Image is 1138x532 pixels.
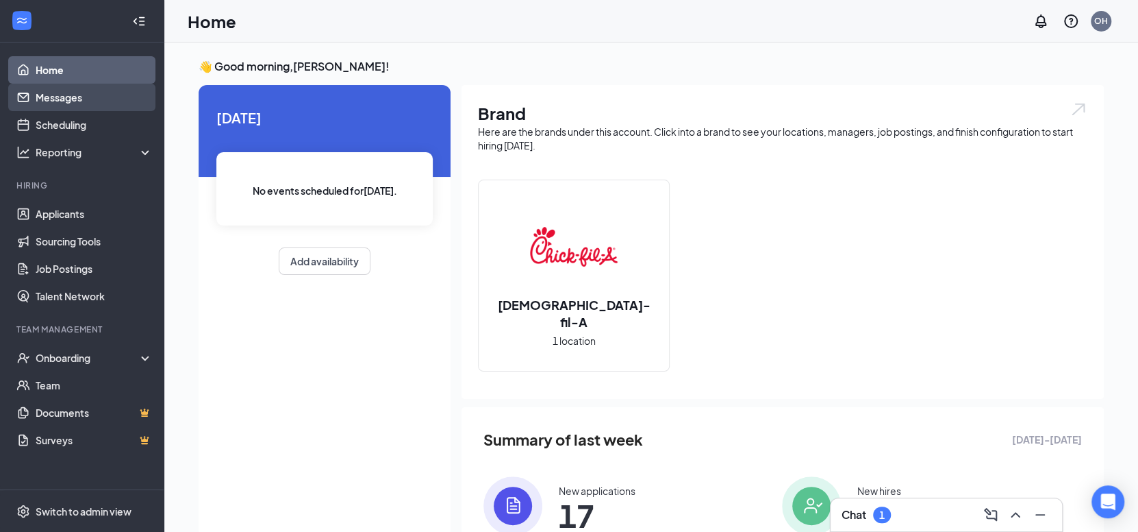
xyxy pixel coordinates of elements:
div: New applications [559,484,635,498]
h3: 👋 Good morning, [PERSON_NAME] ! [199,59,1104,74]
div: New hires [857,484,901,498]
button: ChevronUp [1004,504,1026,526]
span: [DATE] [216,107,433,128]
div: OH [1094,15,1108,27]
img: open.6027fd2a22e1237b5b06.svg [1070,101,1087,117]
div: Switch to admin view [36,505,131,518]
a: Messages [36,84,153,111]
h1: Home [188,10,236,33]
div: Reporting [36,145,153,159]
div: Hiring [16,180,150,191]
div: Onboarding [36,351,141,365]
a: DocumentsCrown [36,399,153,426]
a: Applicants [36,200,153,228]
a: Home [36,56,153,84]
button: ComposeMessage [980,504,1002,526]
div: 1 [879,509,885,521]
a: Talent Network [36,282,153,310]
div: Here are the brands under this account. Click into a brand to see your locations, managers, job p... [478,125,1087,152]
img: Chick-fil-A [530,203,618,291]
h1: Brand [478,101,1087,125]
span: No events scheduled for [DATE] . [253,183,397,198]
h2: [DEMOGRAPHIC_DATA]-fil-A [479,296,669,330]
a: Sourcing Tools [36,228,153,255]
svg: WorkstreamLogo [15,14,29,27]
svg: ComposeMessage [983,507,999,523]
svg: UserCheck [16,351,30,365]
span: 17 [559,503,635,528]
a: Scheduling [36,111,153,138]
svg: Analysis [16,145,30,159]
button: Minimize [1029,504,1051,526]
a: Team [36,372,153,399]
span: Summary of last week [483,428,643,452]
svg: Minimize [1032,507,1048,523]
span: 1 location [553,333,596,348]
h3: Chat [842,507,866,522]
div: Team Management [16,324,150,335]
span: [DATE] - [DATE] [1012,432,1082,447]
button: Add availability [279,247,370,275]
a: SurveysCrown [36,426,153,454]
svg: ChevronUp [1007,507,1024,523]
svg: Settings [16,505,30,518]
svg: Collapse [132,14,146,28]
svg: Notifications [1033,13,1049,29]
div: Open Intercom Messenger [1091,485,1124,518]
svg: QuestionInfo [1063,13,1079,29]
a: Job Postings [36,255,153,282]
